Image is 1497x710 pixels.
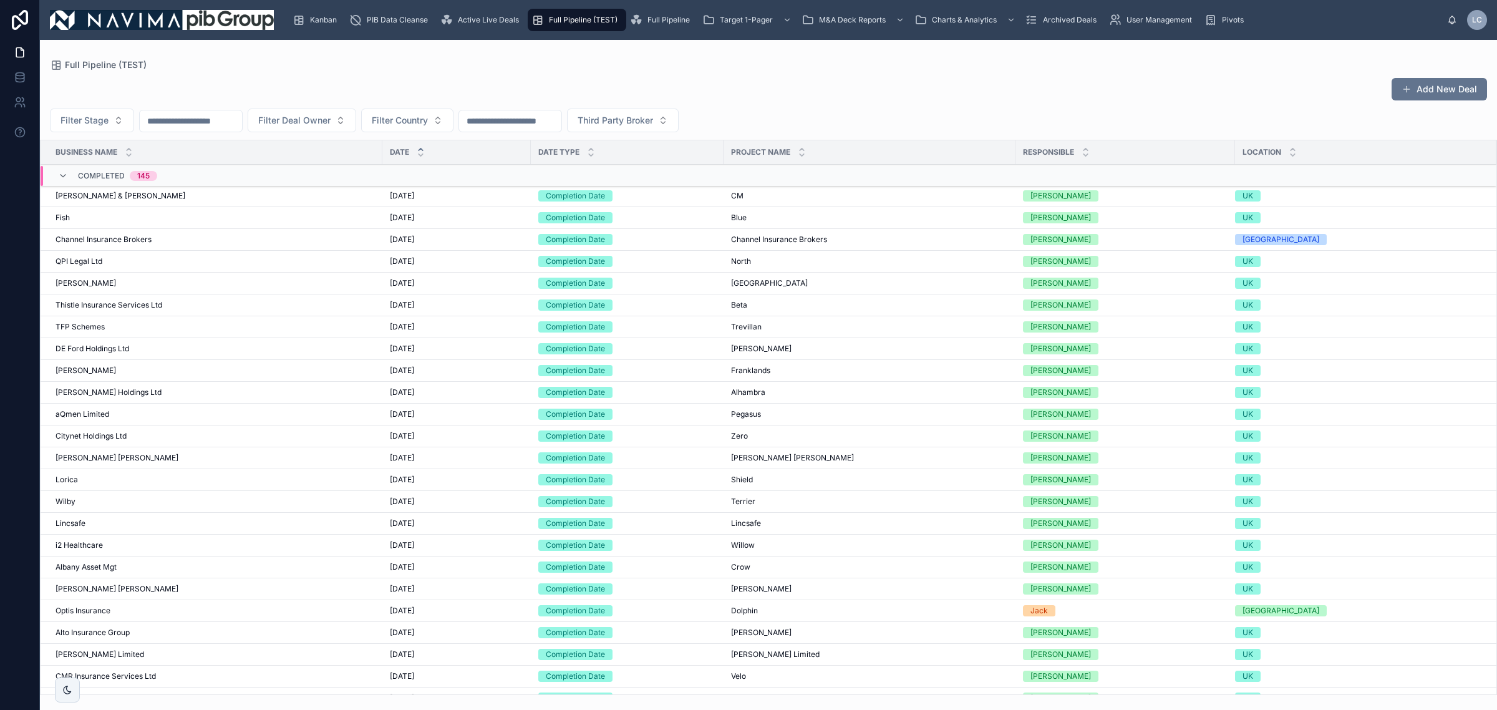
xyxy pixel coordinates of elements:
span: [PERSON_NAME] [731,344,792,354]
a: Completion Date [538,299,716,311]
span: CM [731,191,744,201]
span: Franklands [731,366,770,376]
a: Pegasus [731,409,1008,419]
a: Completion Date [538,496,716,507]
a: Active Live Deals [437,9,528,31]
div: UK [1243,540,1253,551]
span: Crow [731,562,750,572]
span: Thistle Insurance Services Ltd [56,300,162,310]
a: CM [731,191,1008,201]
span: Full Pipeline (TEST) [549,15,618,25]
span: [DATE] [390,409,414,419]
span: [PERSON_NAME] [56,278,116,288]
a: Completion Date [538,256,716,267]
a: [PERSON_NAME] Limited [731,649,1008,659]
div: UK [1243,583,1253,595]
a: [PERSON_NAME] [1023,496,1228,507]
span: [PERSON_NAME] [PERSON_NAME] [56,453,178,463]
a: UK [1235,583,1481,595]
span: [DATE] [390,387,414,397]
span: Willow [731,540,755,550]
a: UK [1235,387,1481,398]
span: Trevillan [731,322,762,332]
a: [DATE] [390,562,523,572]
a: [PERSON_NAME] [1023,583,1228,595]
span: User Management [1126,15,1192,25]
a: [DATE] [390,649,523,659]
a: [PERSON_NAME] [1023,343,1228,354]
span: Target 1-Pager [720,15,773,25]
a: UK [1235,430,1481,442]
div: [PERSON_NAME] [1030,518,1091,529]
div: UK [1243,430,1253,442]
a: [PERSON_NAME] [731,584,1008,594]
span: [DATE] [390,300,414,310]
a: [PERSON_NAME] [PERSON_NAME] [56,453,375,463]
span: [DATE] [390,497,414,507]
a: [PERSON_NAME] [1023,430,1228,442]
a: Completion Date [538,365,716,376]
span: Beta [731,300,747,310]
a: UK [1235,278,1481,289]
a: UK [1235,562,1481,573]
span: [DATE] [390,191,414,201]
div: UK [1243,627,1253,638]
div: Completion Date [546,605,605,616]
span: [DATE] [390,256,414,266]
a: [DATE] [390,475,523,485]
span: Filter Stage [61,114,109,127]
a: Completion Date [538,190,716,202]
span: [DATE] [390,518,414,528]
a: [DATE] [390,628,523,638]
a: UK [1235,496,1481,507]
a: [PERSON_NAME] Holdings Ltd [56,387,375,397]
div: UK [1243,278,1253,289]
div: Completion Date [546,387,605,398]
span: QPI Legal Ltd [56,256,102,266]
a: Completion Date [538,321,716,333]
div: [PERSON_NAME] [1030,190,1091,202]
div: Completion Date [546,540,605,551]
button: Add New Deal [1392,78,1487,100]
a: Thistle Insurance Services Ltd [56,300,375,310]
a: [GEOGRAPHIC_DATA] [1235,234,1481,245]
span: Terrier [731,497,755,507]
div: Completion Date [546,278,605,289]
span: [DATE] [390,584,414,594]
a: UK [1235,212,1481,223]
a: [GEOGRAPHIC_DATA] [731,278,1008,288]
span: Third Party Broker [578,114,653,127]
a: Completion Date [538,234,716,245]
div: [PERSON_NAME] [1030,343,1091,354]
a: Wilby [56,497,375,507]
span: [DATE] [390,540,414,550]
div: Completion Date [546,365,605,376]
span: aQmen Limited [56,409,109,419]
div: UK [1243,452,1253,464]
span: [DATE] [390,649,414,659]
a: Dolphin [731,606,1008,616]
div: UK [1243,212,1253,223]
div: Completion Date [546,627,605,638]
a: [PERSON_NAME] [1023,518,1228,529]
button: Select Button [248,109,356,132]
div: UK [1243,518,1253,529]
a: [PERSON_NAME] [1023,256,1228,267]
a: [DATE] [390,322,523,332]
div: Completion Date [546,321,605,333]
span: [DATE] [390,278,414,288]
a: [PERSON_NAME] [731,344,1008,354]
span: [PERSON_NAME] Holdings Ltd [56,387,162,397]
a: Citynet Holdings Ltd [56,431,375,441]
div: UK [1243,474,1253,485]
a: Completion Date [538,649,716,660]
a: [DATE] [390,387,523,397]
div: [GEOGRAPHIC_DATA] [1243,605,1319,616]
div: [PERSON_NAME] [1030,562,1091,573]
div: Completion Date [546,212,605,223]
span: Charts & Analytics [932,15,997,25]
a: UK [1235,190,1481,202]
a: Completion Date [538,474,716,485]
a: [PERSON_NAME] [1023,649,1228,660]
a: Completion Date [538,387,716,398]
